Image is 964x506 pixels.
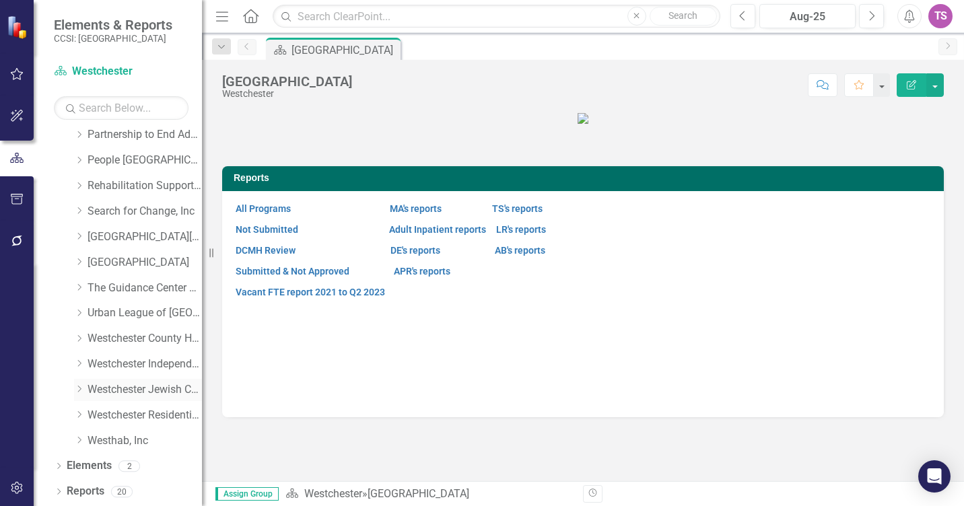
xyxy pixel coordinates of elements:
a: Westchester County Healthcare Corp [88,331,202,347]
div: 20 [111,486,133,497]
div: [GEOGRAPHIC_DATA] [222,74,352,89]
a: DE's reports [390,245,440,256]
div: Westchester [222,89,352,99]
a: Westchester Residential Opportunities [88,408,202,423]
a: Westhab, Inc [88,433,202,449]
small: CCSI: [GEOGRAPHIC_DATA] [54,33,172,44]
a: DCMH Review [236,245,296,256]
a: People [GEOGRAPHIC_DATA] [88,153,202,168]
a: LR's reports [496,224,546,235]
div: Open Intercom Messenger [918,460,951,493]
a: Rehabilitation Support Services [88,178,202,194]
div: [GEOGRAPHIC_DATA] [291,42,397,59]
div: 2 [118,460,140,472]
div: Aug-25 [764,9,851,25]
span: Search [668,10,697,21]
a: Adult Inpatient reports [389,224,486,235]
a: Urban League of [GEOGRAPHIC_DATA] [88,305,202,321]
button: TS [928,4,953,28]
a: MA's reports [390,203,442,214]
a: Search for Change, Inc [88,204,202,219]
a: Reports [67,484,104,499]
input: Search Below... [54,96,188,120]
button: Search [650,7,717,26]
a: The Guidance Center of [GEOGRAPHIC_DATA] [88,281,202,296]
a: TS's reports [492,203,543,214]
a: [GEOGRAPHIC_DATA][PERSON_NAME] [88,229,202,245]
a: Westchester Independent Living Ctr [88,357,202,372]
a: Not Submitted [236,224,298,235]
a: Submitted & Not Approved [236,266,349,277]
a: Westchester [54,64,188,79]
img: WC_countylogo07_2023_300h.jpg [578,113,588,124]
button: Aug-25 [759,4,856,28]
a: Westchester [304,487,362,500]
span: Assign Group [215,487,279,501]
a: Vacant FTE report 2021 to Q2 2023 [236,287,385,297]
h3: Reports [234,173,937,183]
a: Partnership to End Addiction [88,127,202,143]
a: Westchester Jewish Community Svcs, Inc [88,382,202,398]
div: [GEOGRAPHIC_DATA] [368,487,469,500]
a: All Programs [236,203,291,214]
a: Elements [67,458,112,474]
a: APR's reports [394,266,450,277]
span: Elements & Reports [54,17,172,33]
div: » [285,486,573,502]
input: Search ClearPoint... [273,5,720,28]
img: ClearPoint Strategy [7,15,30,39]
a: [GEOGRAPHIC_DATA] [88,255,202,270]
a: AB's reports [495,245,545,256]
